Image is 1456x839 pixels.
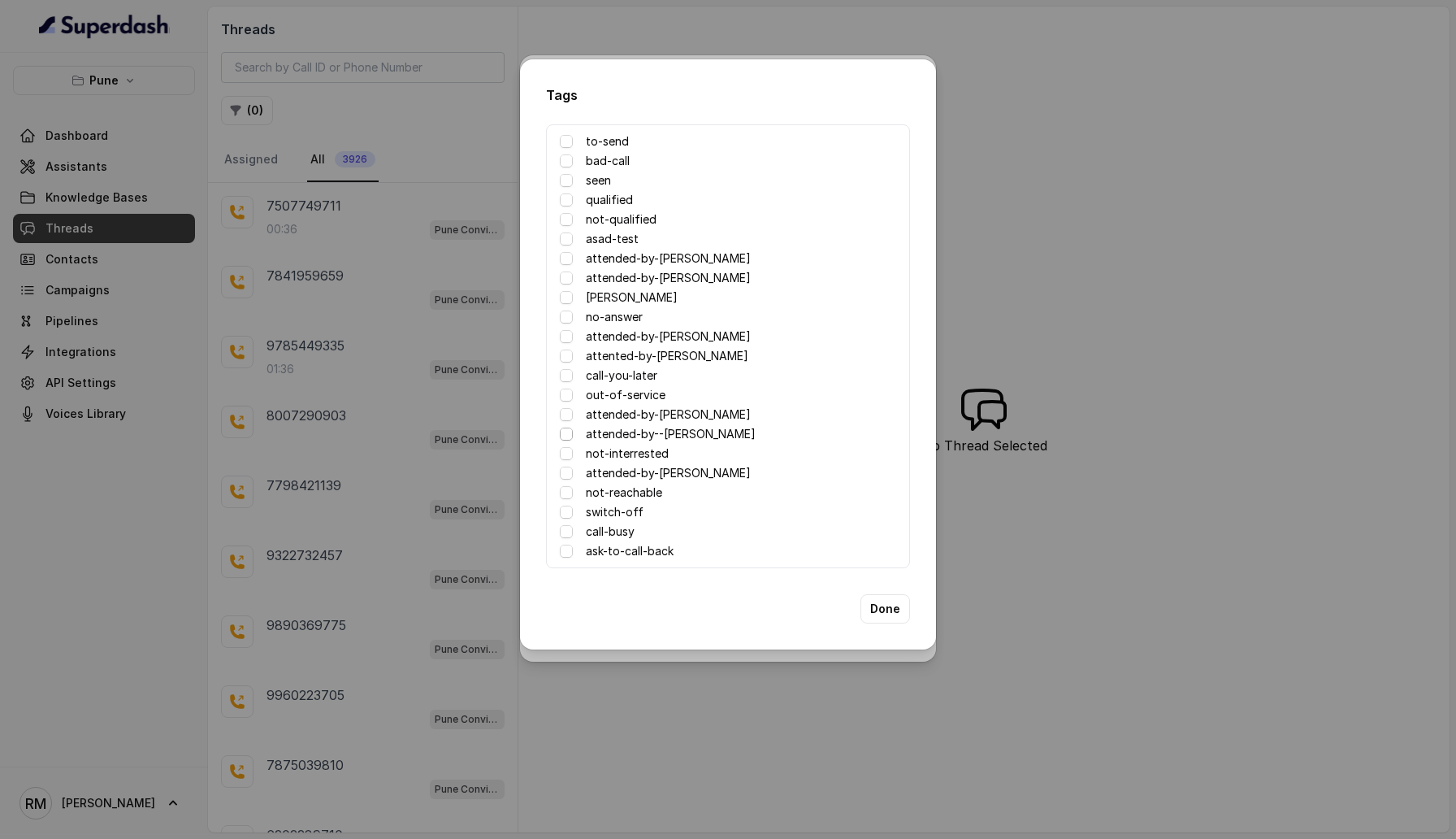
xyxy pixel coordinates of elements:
label: to-send [586,132,629,151]
label: not-reachable [586,483,662,502]
h2: Tags [546,85,910,105]
label: out-of-service [586,385,665,405]
label: attended-by--[PERSON_NAME] [586,424,756,444]
label: seen [586,171,611,190]
label: attended-by-[PERSON_NAME] [586,249,751,268]
label: attended-by-[PERSON_NAME] [586,327,751,346]
label: bad-call [586,151,630,171]
button: Done [860,594,910,624]
label: attented-by-[PERSON_NAME] [586,346,748,366]
label: not-qualified [586,210,656,229]
label: switch-off [586,502,643,522]
label: asad-test [586,229,639,249]
label: no-answer [586,307,643,327]
label: attended-by-[PERSON_NAME] [586,405,751,424]
label: attended-by-[PERSON_NAME] [586,463,751,483]
label: call-you-later [586,366,657,385]
label: qualified [586,190,633,210]
label: [PERSON_NAME] [586,288,678,307]
label: not-interrested [586,444,669,463]
label: ask-to-call-back [586,541,674,561]
label: call-busy [586,522,635,541]
label: attended-by-[PERSON_NAME] [586,268,751,288]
